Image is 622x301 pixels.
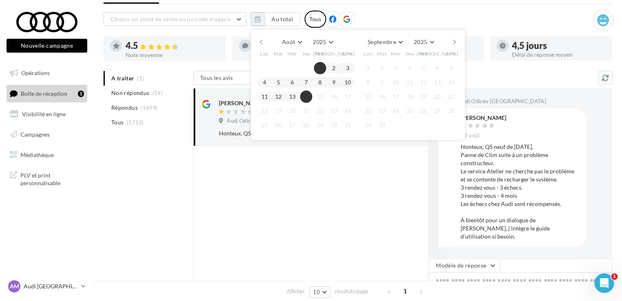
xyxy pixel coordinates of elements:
[417,91,430,103] button: 19
[362,62,374,74] button: 1
[328,91,340,103] button: 16
[368,38,396,45] span: Septembre
[272,91,285,103] button: 12
[251,12,300,26] button: Au total
[429,259,500,272] button: Modèle de réponse
[111,104,138,112] span: Répondus
[227,117,314,125] span: Audi Odicée [GEOGRAPHIC_DATA]
[104,12,246,26] button: Choisir un point de vente ou un code magasin
[313,289,320,295] span: 10
[219,129,368,137] div: Honteux, Q5 neuf de [DATE], Panne de Clim suite à un problème constructeur, Le service Atelier ne...
[328,76,340,89] button: 9
[20,131,50,138] span: Campagnes
[328,119,340,131] button: 30
[376,62,388,74] button: 2
[152,90,163,96] span: (19)
[335,288,368,295] span: résultats/page
[376,91,388,103] button: 16
[314,76,326,89] button: 8
[111,89,149,97] span: Non répondus
[5,126,89,143] a: Campagnes
[314,91,326,103] button: 15
[342,62,354,74] button: 3
[193,71,275,85] button: Tous les avis
[126,52,219,58] div: Note moyenne
[300,76,312,89] button: 7
[461,143,580,241] div: Honteux, Q5 neuf de [DATE], Panne de Clim suite à un problème constructeur, Le service Atelier ne...
[406,50,414,57] span: Jeu
[461,115,506,121] div: [PERSON_NAME]
[279,36,305,48] button: Août
[7,279,87,294] a: AM Audi [GEOGRAPHIC_DATA]
[314,105,326,117] button: 22
[21,69,50,76] span: Opérations
[286,119,298,131] button: 27
[417,62,430,74] button: 5
[258,105,271,117] button: 18
[287,288,305,295] span: Afficher
[286,76,298,89] button: 6
[286,105,298,117] button: 20
[445,91,457,103] button: 21
[265,12,300,26] button: Au total
[5,106,89,123] a: Visibilité en ligne
[404,91,416,103] button: 18
[342,76,354,89] button: 10
[309,286,330,298] button: 10
[127,119,144,126] span: (1713)
[390,62,402,74] button: 3
[362,105,374,117] button: 22
[274,50,283,57] span: Mar
[258,76,271,89] button: 4
[110,15,231,22] span: Choisir un point de vente ou un code magasin
[126,41,219,51] div: 4.5
[300,119,312,131] button: 28
[20,151,54,158] span: Médiathèque
[111,118,124,126] span: Tous
[272,119,285,131] button: 26
[391,50,401,57] span: Mer
[282,38,295,45] span: Août
[445,105,457,117] button: 28
[343,50,353,57] span: Dim
[410,36,437,48] button: 2025
[20,170,84,187] span: PLV et print personnalisable
[300,105,312,117] button: 21
[10,282,19,290] span: AM
[24,282,78,290] p: Audi [GEOGRAPHIC_DATA]
[21,90,67,97] span: Boîte de réception
[377,50,387,57] span: Mar
[390,76,402,89] button: 10
[431,91,443,103] button: 20
[512,41,606,50] div: 4,5 jours
[376,105,388,117] button: 23
[287,50,297,57] span: Mer
[611,273,618,280] span: 1
[328,62,340,74] button: 2
[417,50,459,57] span: [PERSON_NAME]
[362,76,374,89] button: 8
[390,91,402,103] button: 17
[342,105,354,117] button: 24
[362,91,374,103] button: 15
[404,105,416,117] button: 25
[5,64,89,82] a: Opérations
[512,52,606,58] div: Délai de réponse moyen
[5,85,89,102] a: Boîte de réception1
[314,62,326,74] button: 1
[22,111,66,117] span: Visibilité en ligne
[461,132,480,139] span: 13 août
[272,105,285,117] button: 19
[7,39,87,53] button: Nouvelle campagne
[313,50,355,57] span: [PERSON_NAME]
[594,273,614,293] iframe: Intercom live chat
[300,91,312,103] button: 14
[445,62,457,74] button: 7
[314,119,326,131] button: 29
[446,50,456,57] span: Dim
[431,76,443,89] button: 13
[364,50,373,57] span: Lun
[376,119,388,131] button: 30
[309,36,336,48] button: 2025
